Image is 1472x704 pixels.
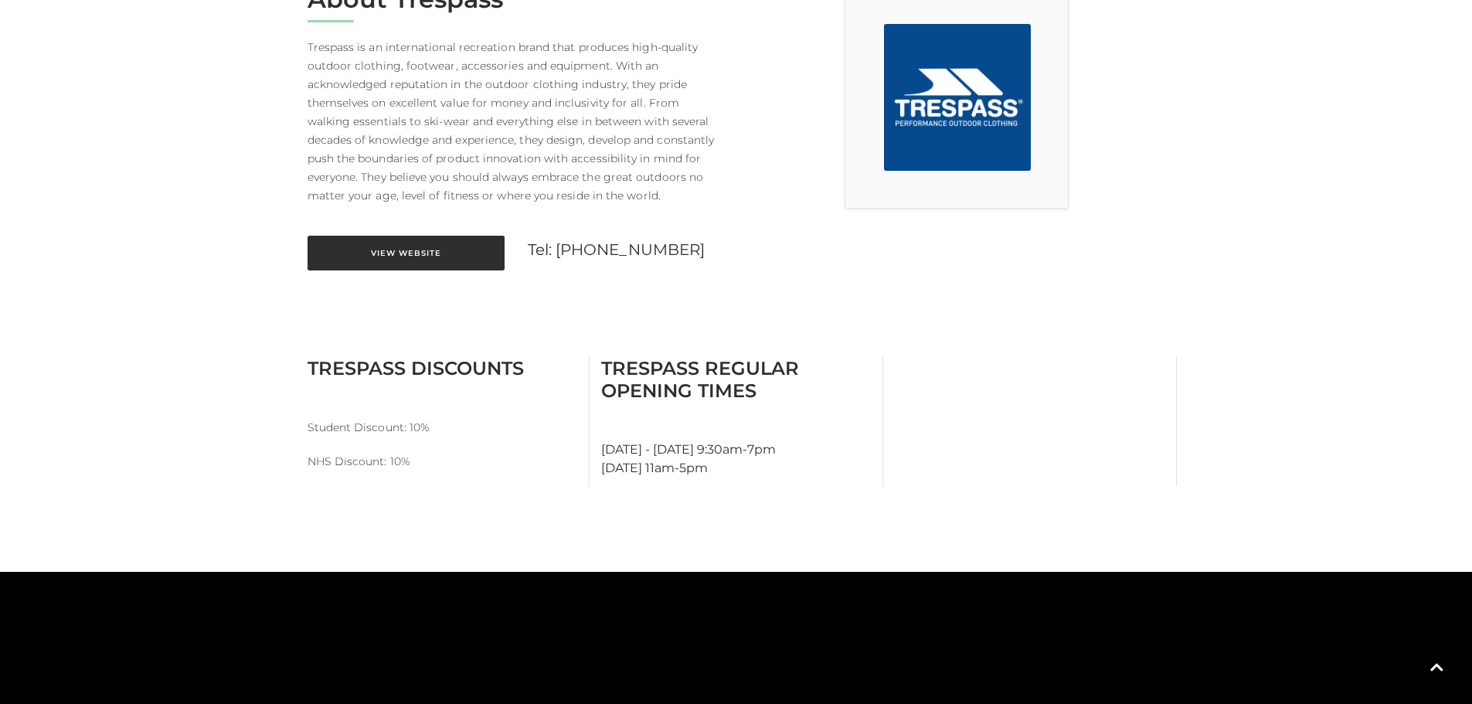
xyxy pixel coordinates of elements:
a: View Website [308,236,505,270]
h3: Trespass Discounts [308,357,577,379]
p: Student Discount: 10% [308,418,577,437]
p: Trespass is an international recreation brand that produces high-quality outdoor clothing, footwe... [308,38,725,205]
h3: Trespass Regular Opening Times [601,357,871,402]
p: NHS Discount: 10% [308,452,577,471]
a: Tel: [PHONE_NUMBER] [528,240,705,259]
div: [DATE] - [DATE] 9:30am-7pm [DATE] 11am-5pm [590,357,883,486]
